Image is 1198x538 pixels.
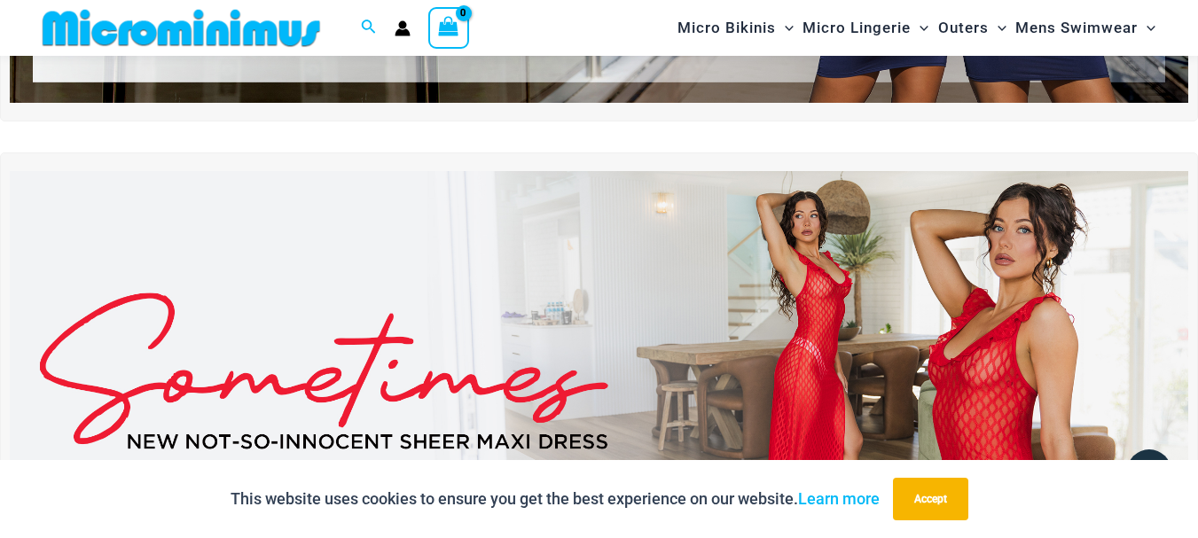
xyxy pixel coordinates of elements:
a: Micro LingerieMenu ToggleMenu Toggle [798,5,933,51]
a: Account icon link [395,20,411,36]
span: Mens Swimwear [1015,5,1138,51]
span: Menu Toggle [911,5,928,51]
span: Micro Bikinis [677,5,776,51]
a: Search icon link [361,17,377,39]
span: Menu Toggle [1138,5,1155,51]
a: Mens SwimwearMenu ToggleMenu Toggle [1011,5,1160,51]
a: OutersMenu ToggleMenu Toggle [934,5,1011,51]
img: MM SHOP LOGO FLAT [35,8,327,48]
a: View Shopping Cart, empty [428,7,469,48]
a: Micro BikinisMenu ToggleMenu Toggle [673,5,798,51]
button: Accept [893,478,968,520]
span: Outers [938,5,989,51]
span: Micro Lingerie [803,5,911,51]
span: Menu Toggle [776,5,794,51]
p: This website uses cookies to ensure you get the best experience on our website. [231,486,880,512]
a: Learn more [798,489,880,508]
nav: Site Navigation [670,3,1163,53]
span: Menu Toggle [989,5,1006,51]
